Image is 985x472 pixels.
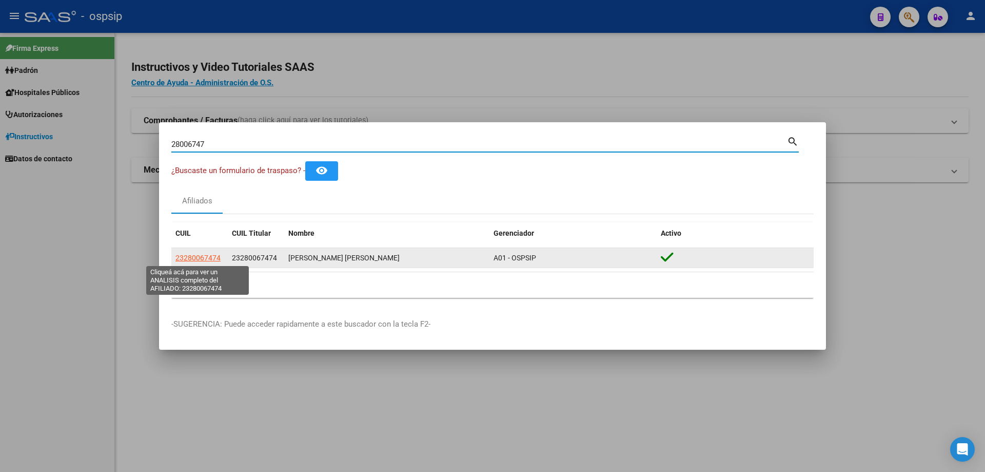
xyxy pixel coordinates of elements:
datatable-header-cell: Activo [657,222,814,244]
div: [PERSON_NAME] [PERSON_NAME] [288,252,485,264]
div: Open Intercom Messenger [950,437,975,462]
span: Nombre [288,229,314,237]
div: Afiliados [182,195,212,207]
datatable-header-cell: Nombre [284,222,489,244]
span: Gerenciador [494,229,534,237]
span: 23280067474 [232,254,277,262]
datatable-header-cell: CUIL Titular [228,222,284,244]
span: CUIL [175,229,191,237]
mat-icon: remove_red_eye [316,164,328,177]
p: -SUGERENCIA: Puede acceder rapidamente a este buscador con la tecla F2- [171,318,814,330]
span: A01 - OSPSIP [494,254,536,262]
span: ¿Buscaste un formulario de traspaso? - [171,166,305,175]
mat-icon: search [787,135,799,147]
datatable-header-cell: Gerenciador [489,222,657,244]
datatable-header-cell: CUIL [171,222,228,244]
span: Activo [661,229,681,237]
span: CUIL Titular [232,229,271,237]
div: 1 total [171,272,814,298]
span: 23280067474 [175,254,221,262]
